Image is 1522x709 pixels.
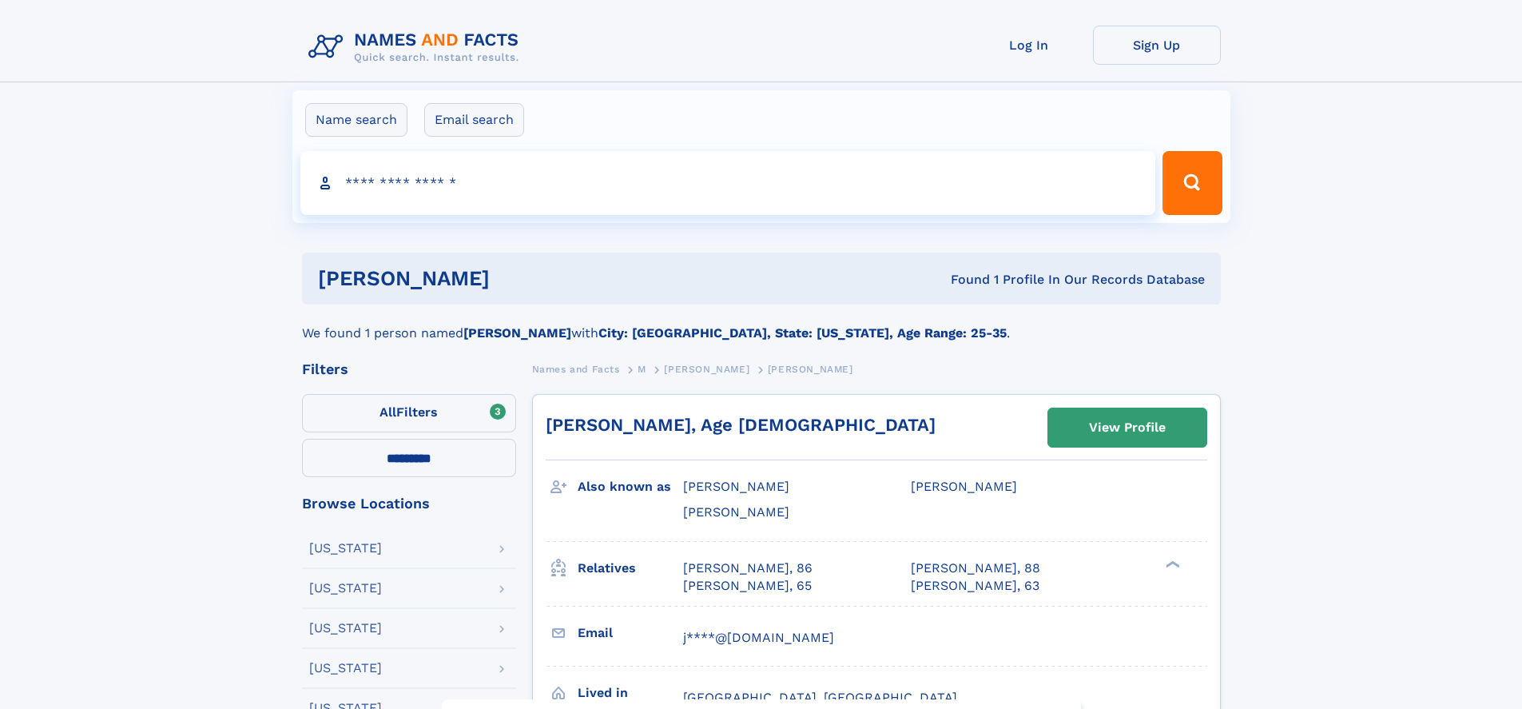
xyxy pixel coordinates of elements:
[1093,26,1221,65] a: Sign Up
[911,479,1017,494] span: [PERSON_NAME]
[1162,151,1222,215] button: Search Button
[664,364,749,375] span: [PERSON_NAME]
[911,577,1039,595] a: [PERSON_NAME], 63
[1162,559,1181,569] div: ❯
[683,560,813,577] a: [PERSON_NAME], 86
[720,271,1205,289] div: Found 1 Profile In Our Records Database
[683,577,812,595] a: [PERSON_NAME], 65
[638,364,646,375] span: M
[309,662,382,675] div: [US_STATE]
[300,151,1156,215] input: search input
[683,690,957,705] span: [GEOGRAPHIC_DATA], [GEOGRAPHIC_DATA]
[578,473,683,500] h3: Also known as
[598,325,1007,341] b: City: [GEOGRAPHIC_DATA], State: [US_STATE], Age Range: 25-35
[578,619,683,647] h3: Email
[638,359,646,379] a: M
[302,362,516,376] div: Filters
[302,394,516,432] label: Filters
[318,269,721,289] h1: [PERSON_NAME]
[768,364,853,375] span: [PERSON_NAME]
[309,542,382,555] div: [US_STATE]
[911,560,1040,577] a: [PERSON_NAME], 88
[546,415,936,435] a: [PERSON_NAME], Age [DEMOGRAPHIC_DATA]
[424,103,524,137] label: Email search
[532,359,620,379] a: Names and Facts
[305,103,407,137] label: Name search
[309,622,382,635] div: [US_STATE]
[683,504,789,520] span: [PERSON_NAME]
[302,305,1221,343] div: We found 1 person named with .
[965,26,1093,65] a: Log In
[1048,408,1206,447] a: View Profile
[380,404,396,420] span: All
[1089,409,1166,446] div: View Profile
[302,26,532,69] img: Logo Names and Facts
[683,479,789,494] span: [PERSON_NAME]
[578,679,683,707] h3: Lived in
[302,496,516,511] div: Browse Locations
[463,325,571,341] b: [PERSON_NAME]
[309,582,382,595] div: [US_STATE]
[578,555,683,582] h3: Relatives
[664,359,749,379] a: [PERSON_NAME]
